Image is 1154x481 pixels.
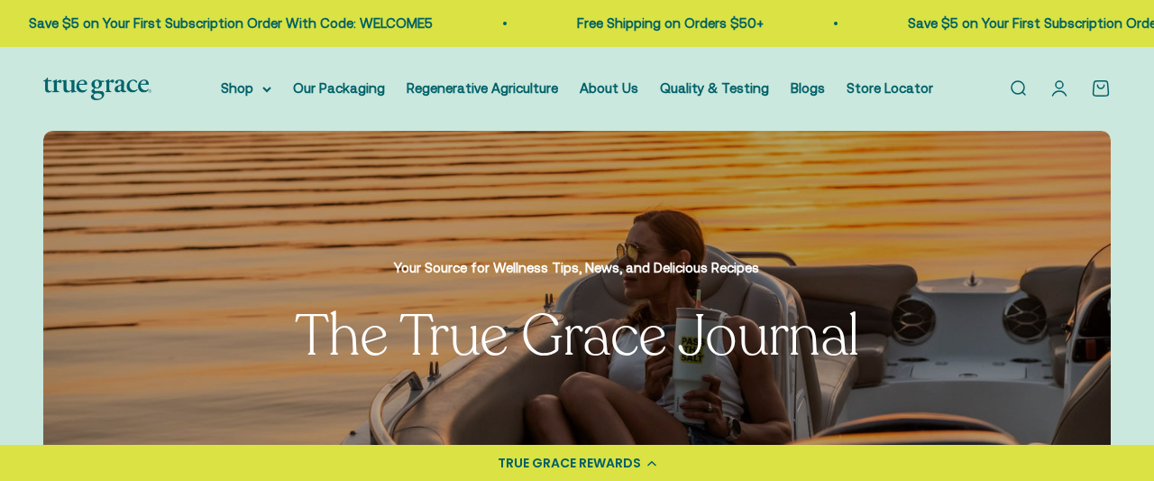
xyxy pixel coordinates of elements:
[295,297,860,375] split-lines: The True Grace Journal
[847,80,933,96] a: Store Locator
[580,80,638,96] a: About Us
[576,15,763,31] a: Free Shipping on Orders $50+
[293,80,385,96] a: Our Packaging
[28,13,432,34] p: Save $5 on Your First Subscription Order With Code: WELCOME5
[498,454,641,473] div: TRUE GRACE REWARDS
[791,80,825,96] a: Blogs
[407,80,558,96] a: Regenerative Agriculture
[295,257,860,279] p: Your Source for Wellness Tips, News, and Delicious Recipes
[221,78,271,99] summary: Shop
[660,80,769,96] a: Quality & Testing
